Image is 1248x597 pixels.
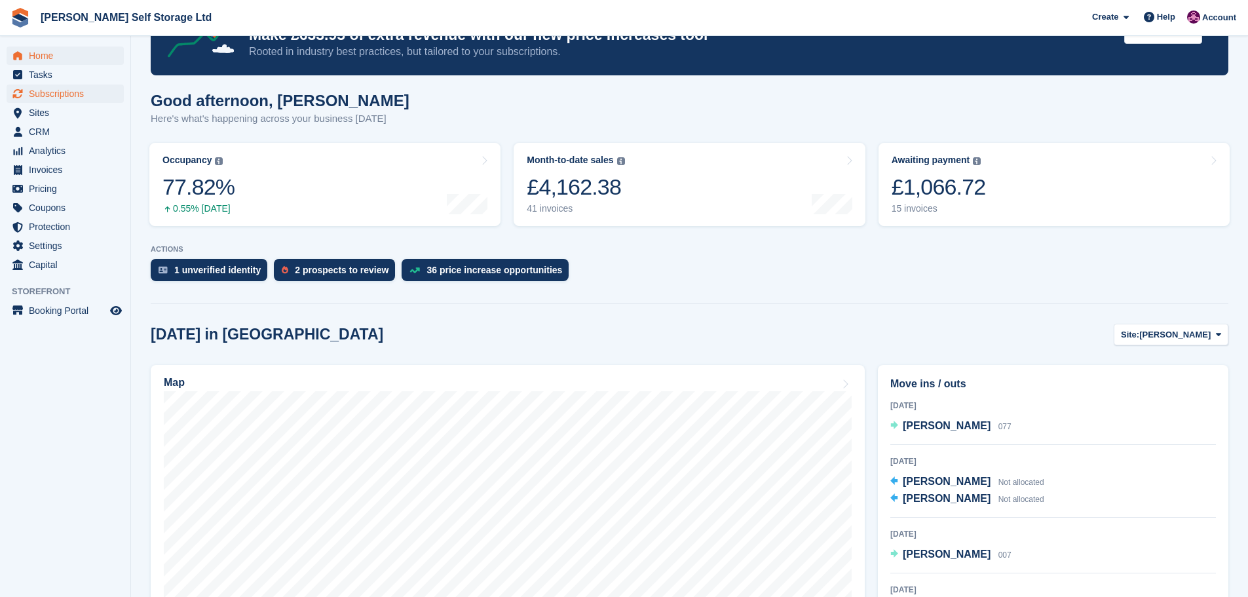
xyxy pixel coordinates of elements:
span: [PERSON_NAME] [903,476,991,487]
h1: Good afternoon, [PERSON_NAME] [151,92,409,109]
img: icon-info-grey-7440780725fd019a000dd9b08b2336e03edf1995a4989e88bcd33f0948082b44.svg [215,157,223,165]
span: Storefront [12,285,130,298]
a: [PERSON_NAME] Not allocated [890,491,1044,508]
span: CRM [29,123,107,141]
p: ACTIONS [151,245,1228,254]
a: [PERSON_NAME] Self Storage Ltd [35,7,217,28]
span: Pricing [29,180,107,198]
a: menu [7,301,124,320]
a: [PERSON_NAME] Not allocated [890,474,1044,491]
a: Month-to-date sales £4,162.38 41 invoices [514,143,865,226]
div: 1 unverified identity [174,265,261,275]
a: menu [7,161,124,179]
span: [PERSON_NAME] [903,549,991,560]
div: 15 invoices [892,203,986,214]
div: 77.82% [162,174,235,201]
span: Create [1092,10,1118,24]
img: stora-icon-8386f47178a22dfd0bd8f6a31ec36ba5ce8667c1dd55bd0f319d3a0aa187defe.svg [10,8,30,28]
h2: Move ins / outs [890,376,1216,392]
div: [DATE] [890,528,1216,540]
span: 007 [998,550,1012,560]
span: Help [1157,10,1175,24]
img: price_increase_opportunities-93ffe204e8149a01c8c9dc8f82e8f89637d9d84a8eef4429ea346261dce0b2c0.svg [409,267,420,273]
span: [PERSON_NAME] [903,493,991,504]
a: menu [7,237,124,255]
div: [DATE] [890,584,1216,596]
h2: [DATE] in [GEOGRAPHIC_DATA] [151,326,383,343]
div: 41 invoices [527,203,624,214]
img: prospect-51fa495bee0391a8d652442698ab0144808aea92771e9ea1ae160a38d050c398.svg [282,266,288,274]
span: [PERSON_NAME] [903,420,991,431]
p: Here's what's happening across your business [DATE] [151,111,409,126]
div: [DATE] [890,455,1216,467]
div: [DATE] [890,400,1216,412]
div: 0.55% [DATE] [162,203,235,214]
span: Subscriptions [29,85,107,103]
span: [PERSON_NAME] [1139,328,1211,341]
img: verify_identity-adf6edd0f0f0b5bbfe63781bf79b02c33cf7c696d77639b501bdc392416b5a36.svg [159,266,168,274]
span: Protection [29,218,107,236]
a: menu [7,142,124,160]
img: icon-info-grey-7440780725fd019a000dd9b08b2336e03edf1995a4989e88bcd33f0948082b44.svg [973,157,981,165]
div: Occupancy [162,155,212,166]
span: Invoices [29,161,107,179]
div: £1,066.72 [892,174,986,201]
a: menu [7,180,124,198]
h2: Map [164,377,185,389]
a: [PERSON_NAME] 007 [890,547,1012,564]
a: 2 prospects to review [274,259,402,288]
a: menu [7,66,124,84]
a: menu [7,104,124,122]
div: Awaiting payment [892,155,970,166]
span: Not allocated [998,495,1044,504]
a: menu [7,218,124,236]
span: Booking Portal [29,301,107,320]
span: Capital [29,256,107,274]
a: Occupancy 77.82% 0.55% [DATE] [149,143,501,226]
a: menu [7,123,124,141]
a: menu [7,256,124,274]
span: Not allocated [998,478,1044,487]
span: Tasks [29,66,107,84]
span: Settings [29,237,107,255]
span: 077 [998,422,1012,431]
a: Awaiting payment £1,066.72 15 invoices [879,143,1230,226]
span: Site: [1121,328,1139,341]
img: Lydia Wild [1187,10,1200,24]
span: Account [1202,11,1236,24]
a: menu [7,85,124,103]
button: Site: [PERSON_NAME] [1114,324,1228,345]
div: 36 price increase opportunities [426,265,562,275]
img: icon-info-grey-7440780725fd019a000dd9b08b2336e03edf1995a4989e88bcd33f0948082b44.svg [617,157,625,165]
span: Analytics [29,142,107,160]
a: 1 unverified identity [151,259,274,288]
a: [PERSON_NAME] 077 [890,418,1012,435]
a: menu [7,47,124,65]
span: Sites [29,104,107,122]
div: 2 prospects to review [295,265,388,275]
a: 36 price increase opportunities [402,259,575,288]
span: Home [29,47,107,65]
span: Coupons [29,199,107,217]
div: £4,162.38 [527,174,624,201]
a: menu [7,199,124,217]
div: Month-to-date sales [527,155,613,166]
p: Rooted in industry best practices, but tailored to your subscriptions. [249,45,1114,59]
a: Preview store [108,303,124,318]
